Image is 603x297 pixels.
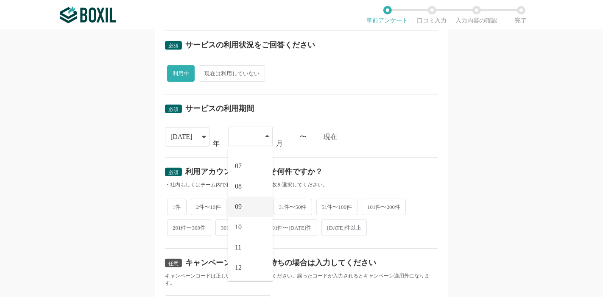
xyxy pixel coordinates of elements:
span: 07 [235,163,242,169]
div: キャンペーンコードは正しいコードを入力してください。誤ったコードが入力されるとキャンペーン適用外になります。 [165,272,438,287]
span: 51件〜100件 [316,199,358,215]
span: 現在は利用していない [199,65,265,82]
span: 101件〜200件 [362,199,406,215]
span: 任意 [168,261,179,266]
span: 31件〜50件 [274,199,312,215]
img: ボクシルSaaS_ロゴ [60,6,116,23]
span: [DATE]件以上 [321,219,367,236]
div: ・社内もしくはチーム内で利用中のアカウント数を選択してください。 [165,181,438,189]
span: 1件 [167,199,187,215]
li: 事前アンケート [365,6,410,24]
span: 201件〜300件 [167,219,211,236]
span: 12 [235,264,242,271]
div: 〜 [300,133,307,140]
div: サービスの利用期間 [185,105,254,112]
li: 完了 [499,6,543,24]
div: 現在 [324,133,438,140]
span: 利用中 [167,65,195,82]
span: 必須 [168,43,179,49]
div: サービスの利用状況をご回答ください [185,41,315,49]
div: キャンペーンコードをお持ちの場合は入力してください [185,259,376,266]
span: 09 [235,203,242,210]
div: 年 [213,140,220,147]
span: 501件〜[DATE]件 [264,219,317,236]
span: 301件〜500件 [215,219,260,236]
span: 2件〜10件 [191,199,227,215]
span: 10 [235,224,242,230]
li: 入力内容の確認 [454,6,499,24]
span: 11 [235,244,241,251]
span: 必須 [168,169,179,175]
span: 必須 [168,106,179,112]
div: [DATE] [170,128,193,146]
div: 月 [276,140,283,147]
li: 口コミ入力 [410,6,454,24]
div: 利用アカウント数はおよそ何件ですか？ [185,168,323,175]
span: 08 [235,183,242,190]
